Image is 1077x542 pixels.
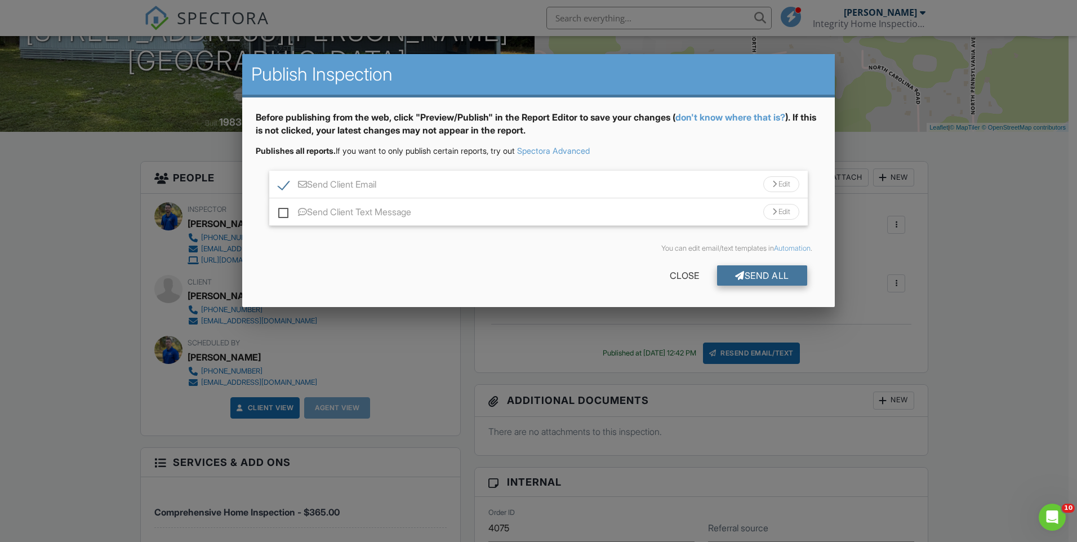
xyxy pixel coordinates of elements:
div: Close [652,265,717,286]
a: Automation [774,244,811,252]
label: Send Client Text Message [278,207,411,221]
strong: Publishes all reports. [256,146,336,156]
div: You can edit email/text templates in . [265,244,812,253]
a: Spectora Advanced [517,146,590,156]
label: Send Client Email [278,179,376,193]
div: Before publishing from the web, click "Preview/Publish" in the Report Editor to save your changes... [256,111,821,145]
span: 10 [1062,504,1075,513]
div: Send All [717,265,807,286]
a: don't know where that is? [675,112,785,123]
h2: Publish Inspection [251,63,826,86]
span: If you want to only publish certain reports, try out [256,146,515,156]
div: Edit [763,204,799,220]
iframe: Intercom live chat [1039,504,1066,531]
div: Edit [763,176,799,192]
